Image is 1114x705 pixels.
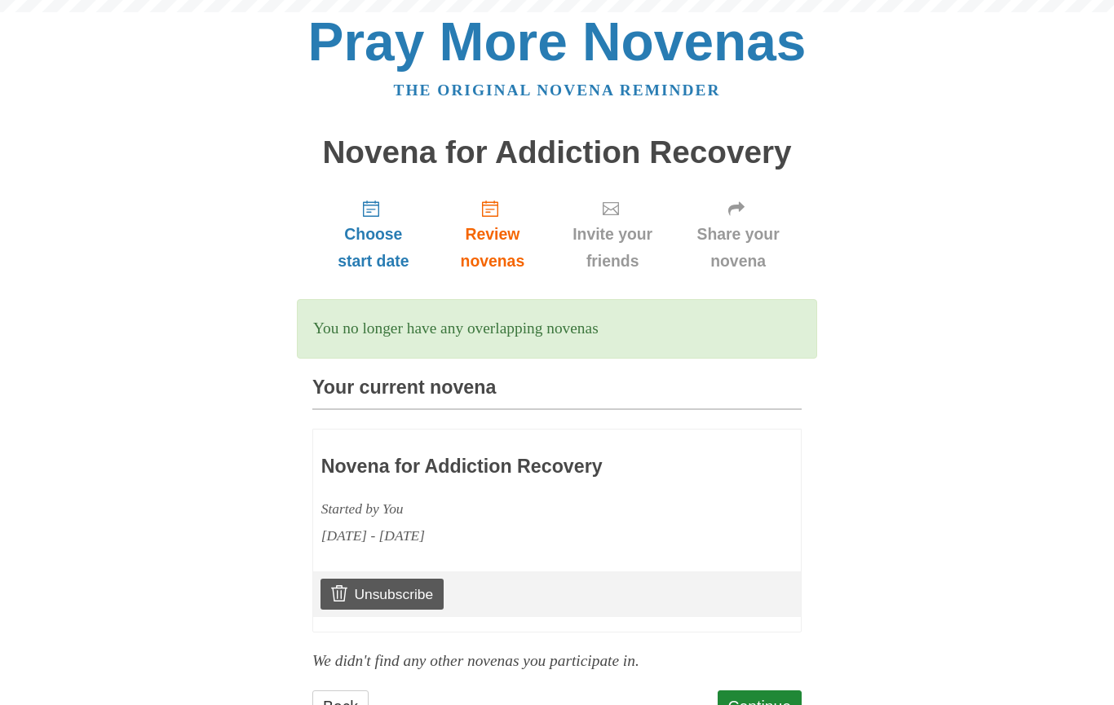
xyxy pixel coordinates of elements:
h1: Novena for Addiction Recovery [312,135,802,170]
a: The original novena reminder [394,82,721,99]
a: Invite your friends [550,186,674,283]
div: [DATE] - [DATE] [321,522,698,549]
a: Choose start date [312,186,435,283]
a: Review novenas [435,186,550,283]
a: Unsubscribe [320,579,444,610]
a: Share your novena [674,186,802,283]
em: We didn't find any other novenas you participate in. [312,652,639,669]
span: Invite your friends [567,221,658,275]
h3: Novena for Addiction Recovery [321,456,698,478]
p: You no longer have any overlapping novenas [313,315,801,342]
div: Started by You [321,496,698,522]
span: Review novenas [451,221,534,275]
span: Share your novena [691,221,785,275]
span: Choose start date [329,221,418,275]
a: Pray More Novenas [308,11,807,72]
h3: Your current novena [312,377,802,409]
